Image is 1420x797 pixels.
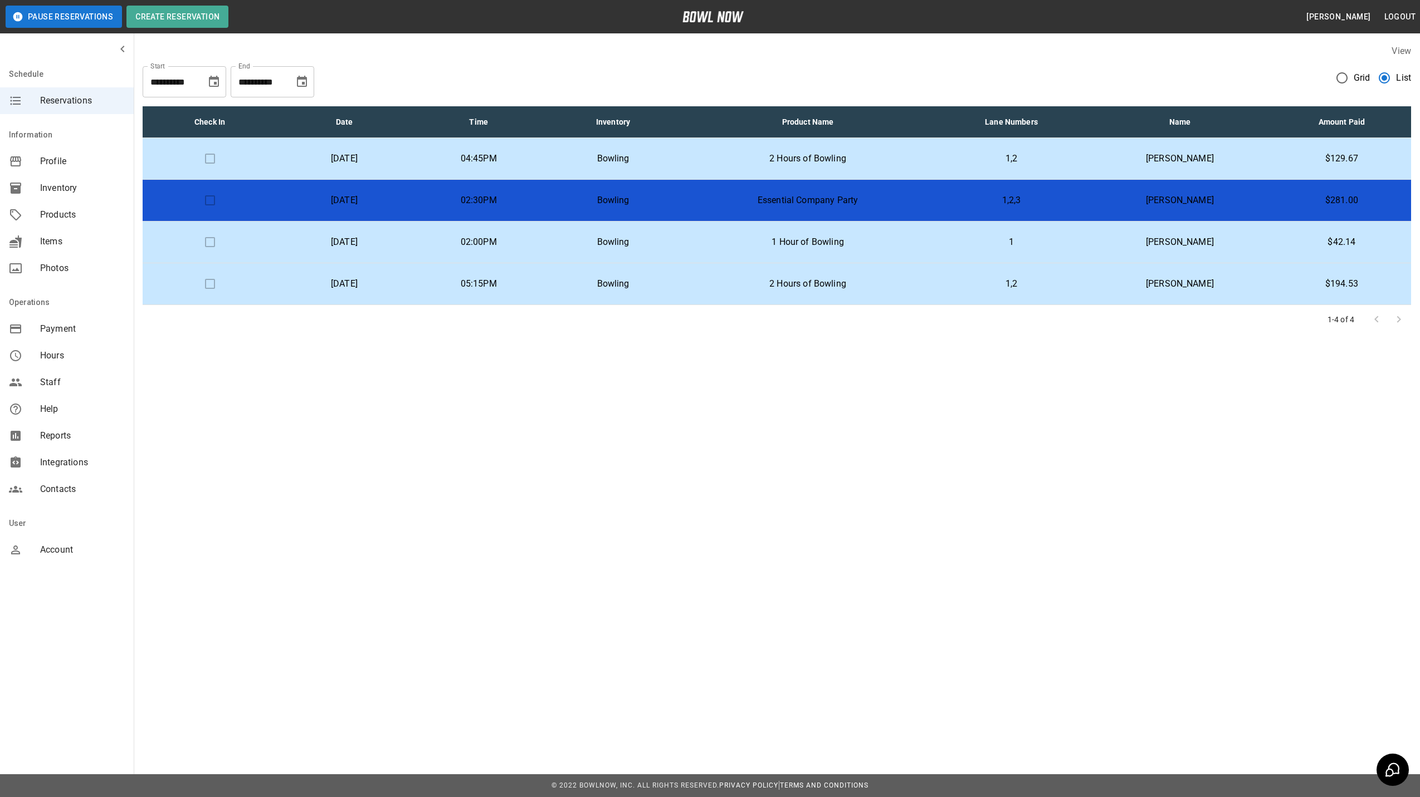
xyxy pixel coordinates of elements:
p: 1 [944,235,1079,249]
span: Photos [40,262,125,275]
span: Account [40,543,125,557]
p: 2 Hours of Bowling [689,152,926,165]
span: Hours [40,349,125,362]
span: Reports [40,429,125,442]
p: 2 Hours of Bowling [689,277,926,291]
p: 02:30PM [421,194,537,207]
p: [PERSON_NAME] [1096,235,1263,249]
p: $281.00 [1281,194,1402,207]
button: Choose date, selected date is Sep 20, 2025 [291,71,313,93]
button: Pause Reservations [6,6,122,28]
span: Inventory [40,181,125,195]
p: [DATE] [286,235,402,249]
label: View [1392,46,1411,56]
a: Terms and Conditions [780,781,868,789]
p: $194.53 [1281,277,1402,291]
button: Create Reservation [126,6,228,28]
p: Bowling [555,277,671,291]
a: Privacy Policy [719,781,778,789]
span: Products [40,208,125,222]
p: 02:00PM [421,235,537,249]
p: Bowling [555,152,671,165]
p: $129.67 [1281,152,1402,165]
span: List [1396,71,1411,85]
button: [PERSON_NAME] [1302,7,1375,27]
span: Contacts [40,483,125,496]
p: 1,2 [944,152,1079,165]
img: logo [682,11,744,22]
p: [PERSON_NAME] [1096,152,1263,165]
p: [PERSON_NAME] [1096,277,1263,291]
p: 1 Hour of Bowling [689,235,926,249]
th: Date [277,106,411,138]
span: Staff [40,376,125,389]
p: Bowling [555,194,671,207]
span: Profile [40,155,125,168]
span: © 2022 BowlNow, Inc. All Rights Reserved. [552,781,719,789]
th: Product Name [680,106,935,138]
p: [DATE] [286,277,402,291]
p: [DATE] [286,194,402,207]
th: Inventory [546,106,680,138]
p: 1-4 of 4 [1328,314,1354,325]
th: Lane Numbers [935,106,1087,138]
span: Payment [40,322,125,336]
p: 1,2,3 [944,194,1079,207]
th: Time [412,106,546,138]
th: Name [1087,106,1272,138]
span: Grid [1354,71,1370,85]
span: Reservations [40,94,125,107]
button: Choose date, selected date is Aug 20, 2025 [203,71,225,93]
p: 05:15PM [421,277,537,291]
p: [DATE] [286,152,402,165]
p: 04:45PM [421,152,537,165]
th: Amount Paid [1272,106,1411,138]
span: Items [40,235,125,248]
p: [PERSON_NAME] [1096,194,1263,207]
p: 1,2 [944,277,1079,291]
th: Check In [143,106,277,138]
span: Help [40,402,125,416]
button: Logout [1380,7,1420,27]
p: Essential Company Party [689,194,926,207]
span: Integrations [40,456,125,469]
p: $42.14 [1281,235,1402,249]
p: Bowling [555,235,671,249]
